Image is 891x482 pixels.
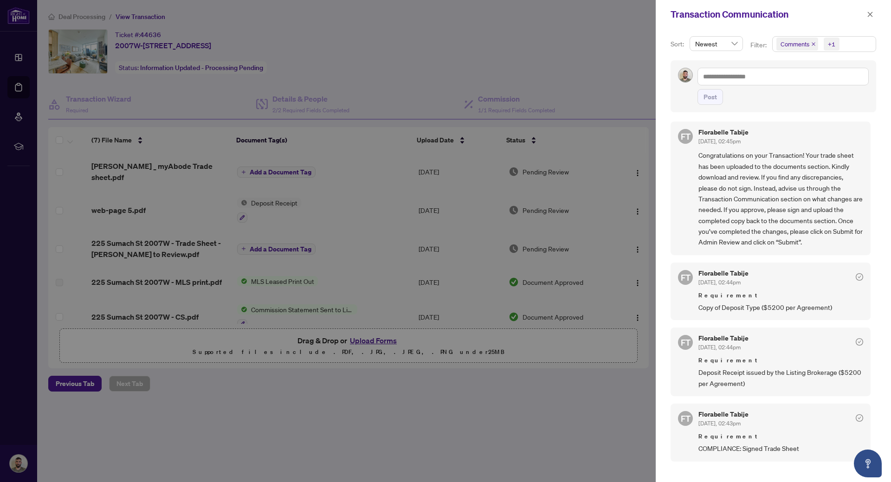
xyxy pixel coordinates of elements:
[781,39,809,49] span: Comments
[698,335,749,341] h5: Florabelle Tabije
[856,338,863,346] span: check-circle
[856,414,863,422] span: check-circle
[867,11,873,18] span: close
[698,420,741,427] span: [DATE], 02:43pm
[681,130,691,143] span: FT
[697,89,723,105] button: Post
[698,150,863,247] span: Congratulations on your Transaction! Your trade sheet has been uploaded to the documents section....
[750,40,768,50] p: Filter:
[695,37,737,51] span: Newest
[698,411,749,418] h5: Florabelle Tabije
[811,42,816,46] span: close
[681,336,691,349] span: FT
[671,39,686,49] p: Sort:
[681,271,691,284] span: FT
[698,302,863,313] span: Copy of Deposit Type ($5200 per Agreement)
[698,270,749,276] h5: Florabelle Tabije
[681,412,691,425] span: FT
[671,7,864,21] div: Transaction Communication
[698,291,863,300] span: Requirement
[698,279,741,286] span: [DATE], 02:44pm
[698,443,863,454] span: COMPLIANCE: Signed Trade Sheet
[828,39,835,49] div: +1
[776,38,818,51] span: Comments
[698,138,741,145] span: [DATE], 02:45pm
[856,273,863,281] span: check-circle
[698,432,863,441] span: Requirement
[854,450,882,477] button: Open asap
[698,367,863,389] span: Deposit Receipt issued by the Listing Brokerage ($5200 per Agreement)
[698,129,749,135] h5: Florabelle Tabije
[698,356,863,365] span: Requirement
[698,344,741,351] span: [DATE], 02:44pm
[678,68,692,82] img: Profile Icon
